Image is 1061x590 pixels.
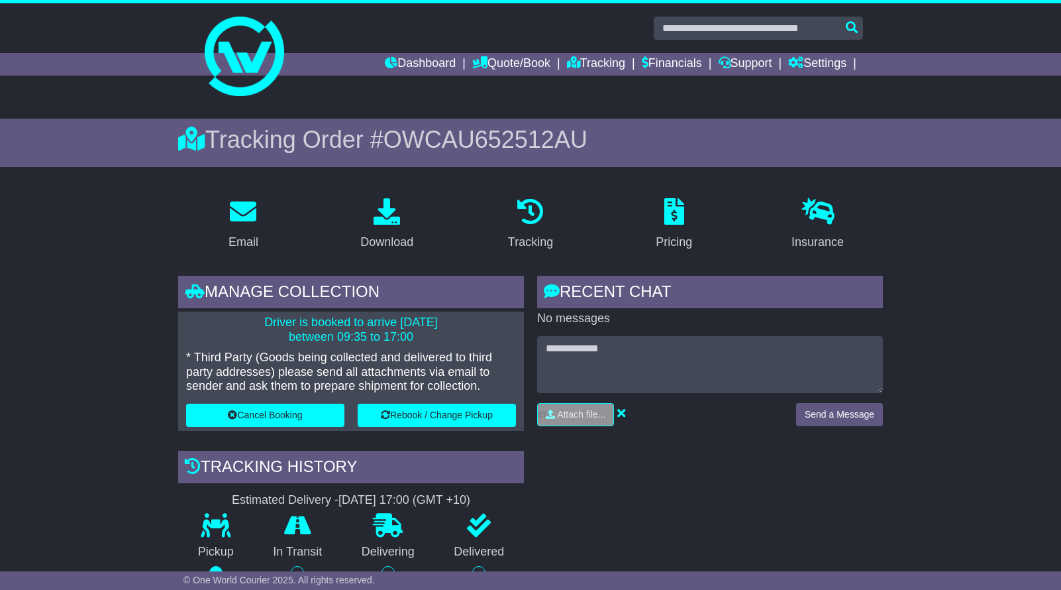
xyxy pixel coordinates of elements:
[383,126,587,153] span: OWCAU652512AU
[791,233,844,251] div: Insurance
[656,233,692,251] div: Pricing
[178,493,524,508] div: Estimated Delivery -
[358,404,516,427] button: Rebook / Change Pickup
[647,194,701,256] a: Pricing
[178,276,524,312] div: Manage collection
[719,53,772,76] a: Support
[360,233,413,251] div: Download
[788,53,846,76] a: Settings
[220,194,267,256] a: Email
[186,351,516,394] p: * Third Party (Goods being collected and delivered to third party addresses) please send all atta...
[178,545,254,560] p: Pickup
[178,451,524,487] div: Tracking history
[342,545,434,560] p: Delivering
[385,53,456,76] a: Dashboard
[508,233,553,251] div: Tracking
[352,194,422,256] a: Download
[434,545,525,560] p: Delivered
[183,575,375,585] span: © One World Courier 2025. All rights reserved.
[567,53,625,76] a: Tracking
[472,53,550,76] a: Quote/Book
[642,53,702,76] a: Financials
[338,493,470,508] div: [DATE] 17:00 (GMT +10)
[499,194,562,256] a: Tracking
[186,316,516,344] p: Driver is booked to arrive [DATE] between 09:35 to 17:00
[783,194,852,256] a: Insurance
[178,125,883,154] div: Tracking Order #
[537,312,883,326] p: No messages
[537,276,883,312] div: RECENT CHAT
[228,233,258,251] div: Email
[186,404,344,427] button: Cancel Booking
[254,545,342,560] p: In Transit
[796,403,883,426] button: Send a Message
